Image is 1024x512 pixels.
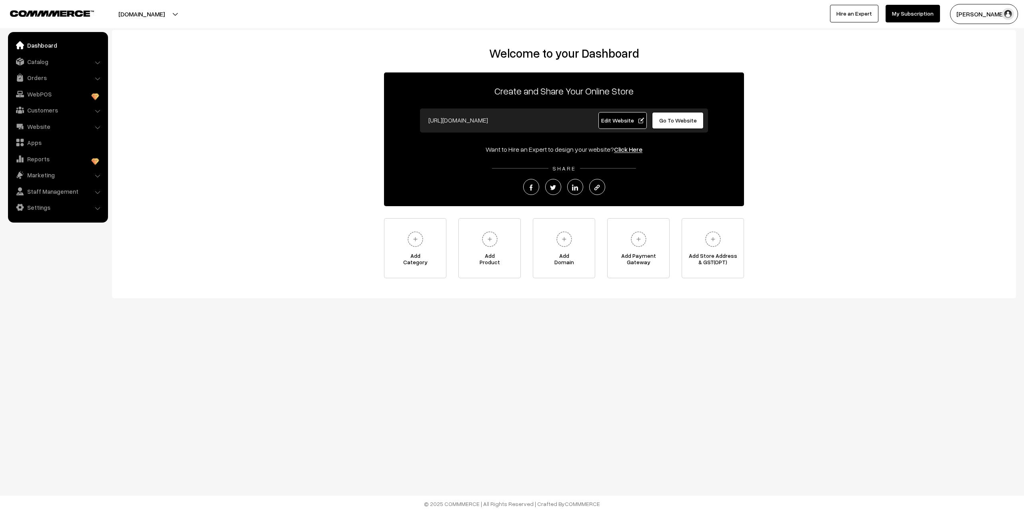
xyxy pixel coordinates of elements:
a: Go To Website [652,112,704,129]
a: Hire an Expert [830,5,878,22]
img: user [1002,8,1014,20]
a: Dashboard [10,38,105,52]
a: COMMMERCE [10,8,80,18]
button: [DOMAIN_NAME] [90,4,193,24]
p: Create and Share Your Online Store [384,84,744,98]
span: SHARE [548,165,580,172]
a: Add PaymentGateway [607,218,670,278]
img: plus.svg [628,228,650,250]
a: My Subscription [886,5,940,22]
span: Edit Website [601,117,644,124]
a: Staff Management [10,184,105,199]
img: plus.svg [479,228,501,250]
img: plus.svg [553,228,575,250]
span: Add Category [384,253,446,269]
img: plus.svg [404,228,426,250]
button: [PERSON_NAME] [950,4,1018,24]
a: Marketing [10,168,105,182]
span: Add Product [459,253,520,269]
div: Want to Hire an Expert to design your website? [384,145,744,154]
a: Customers [10,103,105,117]
img: COMMMERCE [10,10,94,16]
span: Add Domain [533,253,595,269]
a: Settings [10,200,105,215]
a: Orders [10,70,105,85]
img: plus.svg [702,228,724,250]
a: Reports [10,152,105,166]
a: COMMMERCE [565,500,600,507]
a: AddCategory [384,218,446,278]
a: WebPOS [10,87,105,101]
span: Go To Website [659,117,697,124]
a: Add Store Address& GST(OPT) [682,218,744,278]
a: AddDomain [533,218,595,278]
a: Edit Website [598,112,647,129]
a: Click Here [614,145,642,153]
span: Add Payment Gateway [608,253,669,269]
h2: Welcome to your Dashboard [120,46,1008,60]
a: Catalog [10,54,105,69]
a: Apps [10,135,105,150]
span: Add Store Address & GST(OPT) [682,253,744,269]
a: Website [10,119,105,134]
a: AddProduct [458,218,521,278]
